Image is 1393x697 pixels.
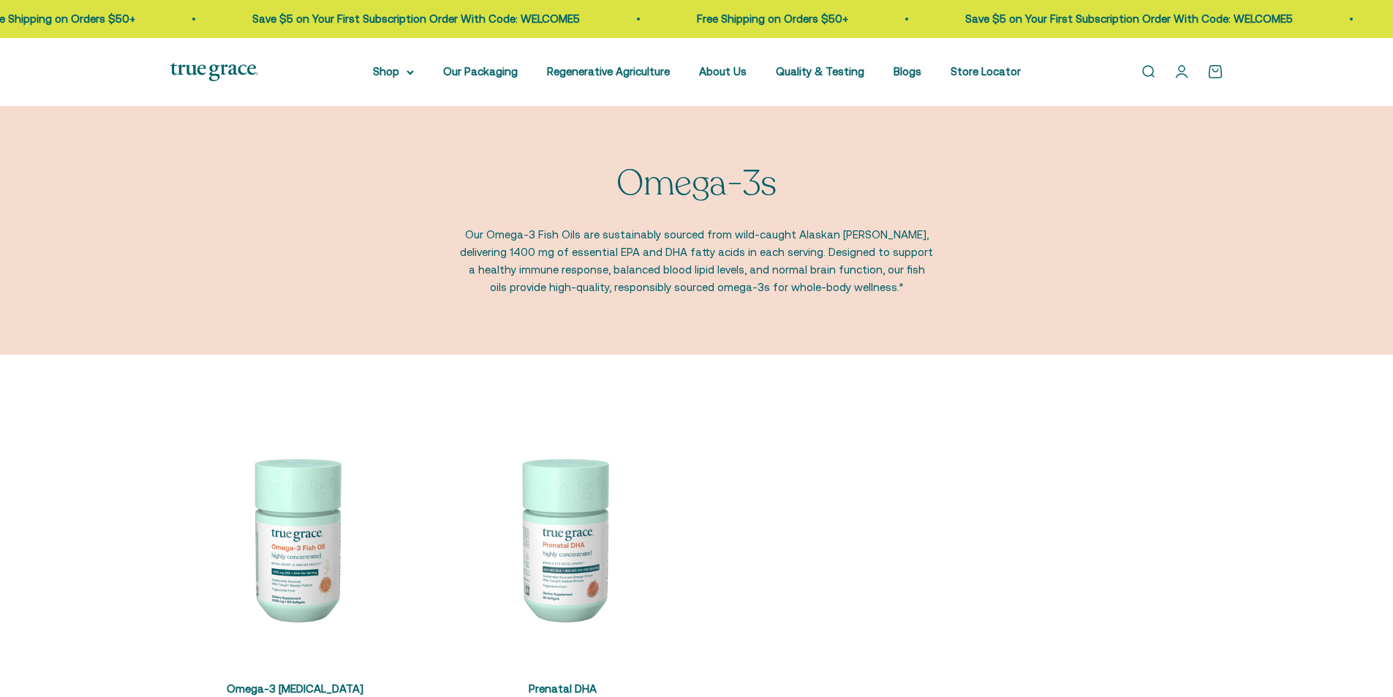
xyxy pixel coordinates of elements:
[245,10,573,28] p: Save $5 on Your First Subscription Order With Code: WELCOME5
[227,682,363,695] a: Omega-3 [MEDICAL_DATA]
[547,65,670,78] a: Regenerative Agriculture
[373,63,414,80] summary: Shop
[459,226,935,296] p: Our Omega-3 Fish Oils are sustainably sourced from wild-caught Alaskan [PERSON_NAME], delivering ...
[616,165,776,203] p: Omega-3s
[170,413,420,663] img: Omega-3 Fish Oil for Brain, Heart, and Immune Health* Sustainably sourced, wild-caught Alaskan fi...
[699,65,747,78] a: About Us
[438,413,688,663] img: Prenatal DHA for Brain & Eye Development* For women during pre-conception, pregnancy, and lactati...
[951,65,1021,78] a: Store Locator
[776,65,864,78] a: Quality & Testing
[529,682,597,695] a: Prenatal DHA
[958,10,1286,28] p: Save $5 on Your First Subscription Order With Code: WELCOME5
[894,65,921,78] a: Blogs
[443,65,518,78] a: Our Packaging
[690,12,841,25] a: Free Shipping on Orders $50+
